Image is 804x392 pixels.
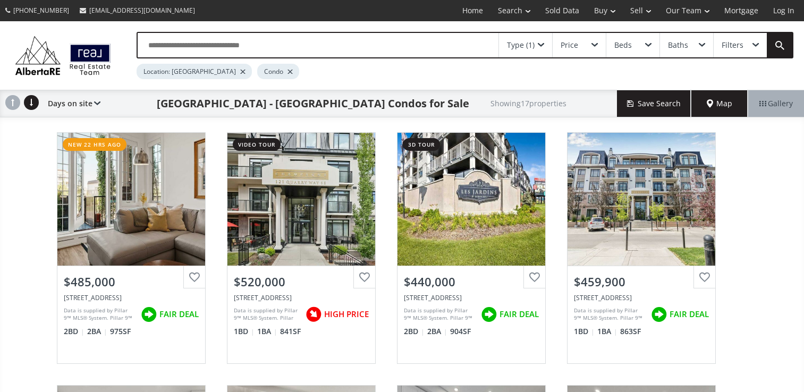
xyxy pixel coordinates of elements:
span: 904 SF [450,326,471,337]
img: rating icon [478,304,500,325]
a: new 22 hrs ago$485,000[STREET_ADDRESS]Data is supplied by Pillar 9™ MLS® System. Pillar 9™ is the... [46,122,216,374]
button: Save Search [617,90,691,117]
span: 841 SF [280,326,301,337]
a: $459,900[STREET_ADDRESS]Data is supplied by Pillar 9™ MLS® System. Pillar 9™ is the owner of the ... [556,122,726,374]
span: 1 BD [574,326,595,337]
div: Gallery [748,90,804,117]
img: rating icon [303,304,324,325]
span: 1 BA [257,326,277,337]
div: Beds [614,41,632,49]
div: 211 Quarry Way SE #105, Calgary, AB T2C 5M6 [574,293,709,302]
img: Logo [11,33,115,77]
a: 3d tour$440,000[STREET_ADDRESS]Data is supplied by Pillar 9™ MLS® System. Pillar 9™ is the owner ... [386,122,556,374]
span: Map [707,98,732,109]
div: $520,000 [234,274,369,290]
span: 975 SF [110,326,131,337]
h1: [GEOGRAPHIC_DATA] - [GEOGRAPHIC_DATA] Condos for Sale [157,96,469,111]
div: Condo [257,64,299,79]
img: rating icon [138,304,159,325]
div: 255 Les Jardins Park #122, Calgary, AB T2C 5W9 [404,293,539,302]
span: FAIR DEAL [670,309,709,320]
div: Location: [GEOGRAPHIC_DATA] [137,64,252,79]
div: Baths [668,41,688,49]
span: [EMAIL_ADDRESS][DOMAIN_NAME] [89,6,195,15]
span: 2 BA [87,326,107,337]
div: Data is supplied by Pillar 9™ MLS® System. Pillar 9™ is the owner of the copyright in its MLS® Sy... [404,306,476,322]
div: 38 Quarry Gate SE #108, Calgary, AB T2C 5T6 [64,293,199,302]
div: 121 Quarry Way SE #105, Calgary, AB T2C 5J1 [234,293,369,302]
div: Data is supplied by Pillar 9™ MLS® System. Pillar 9™ is the owner of the copyright in its MLS® Sy... [64,306,136,322]
a: [EMAIL_ADDRESS][DOMAIN_NAME] [74,1,200,20]
div: Days on site [43,90,100,117]
div: $459,900 [574,274,709,290]
span: 1 BA [597,326,617,337]
a: video tour$520,000[STREET_ADDRESS]Data is supplied by Pillar 9™ MLS® System. Pillar 9™ is the own... [216,122,386,374]
span: 1 BD [234,326,255,337]
h2: Showing 17 properties [490,99,566,107]
div: Price [561,41,578,49]
span: Gallery [759,98,793,109]
span: [PHONE_NUMBER] [13,6,69,15]
span: 2 BD [64,326,84,337]
div: Map [691,90,748,117]
div: Data is supplied by Pillar 9™ MLS® System. Pillar 9™ is the owner of the copyright in its MLS® Sy... [574,306,646,322]
span: 863 SF [620,326,641,337]
span: FAIR DEAL [159,309,199,320]
div: $485,000 [64,274,199,290]
span: 2 BD [404,326,425,337]
img: rating icon [648,304,670,325]
div: $440,000 [404,274,539,290]
span: HIGH PRICE [324,309,369,320]
div: Filters [722,41,743,49]
div: Type (1) [507,41,535,49]
div: Data is supplied by Pillar 9™ MLS® System. Pillar 9™ is the owner of the copyright in its MLS® Sy... [234,306,300,322]
span: FAIR DEAL [500,309,539,320]
span: 2 BA [427,326,447,337]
